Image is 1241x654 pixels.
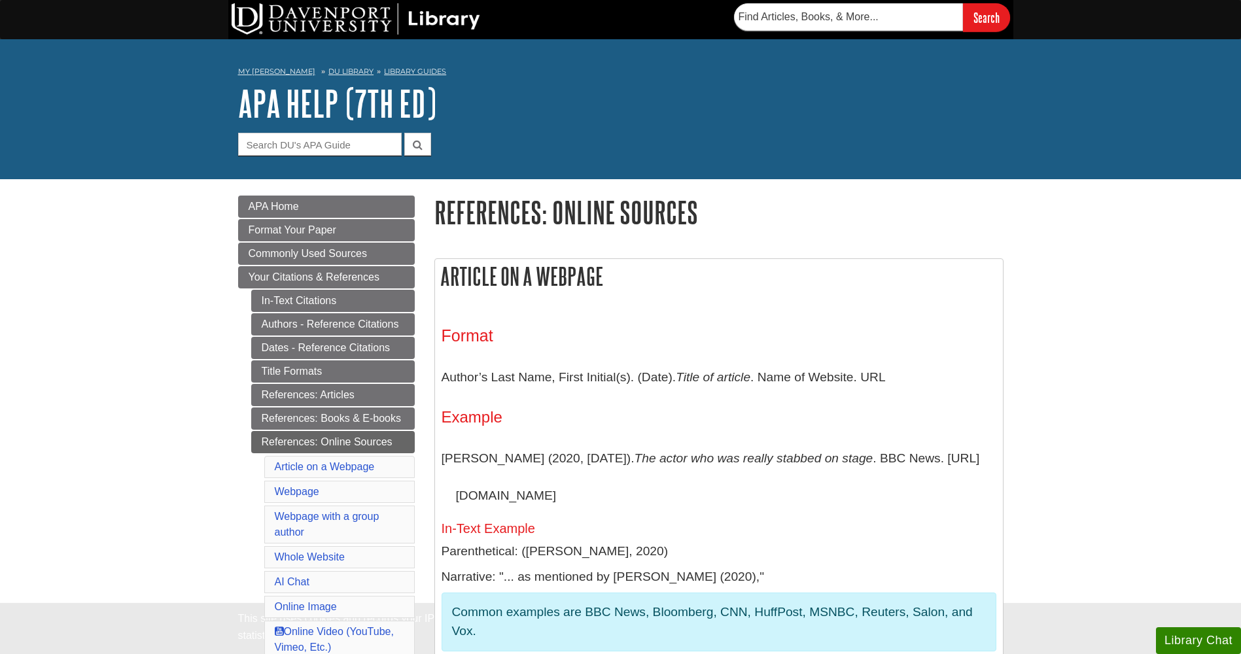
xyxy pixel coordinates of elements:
[435,259,1003,294] h2: Article on a Webpage
[275,626,394,653] a: Online Video (YouTube, Vimeo, Etc.)
[275,511,379,538] a: Webpage with a group author
[442,326,996,345] h3: Format
[328,67,374,76] a: DU Library
[249,271,379,283] span: Your Citations & References
[251,337,415,359] a: Dates - Reference Citations
[275,576,309,587] a: AI Chat
[442,568,996,587] p: Narrative: "... as mentioned by [PERSON_NAME] (2020),"
[251,407,415,430] a: References: Books & E-books
[275,551,345,562] a: Whole Website
[238,63,1004,84] nav: breadcrumb
[442,409,996,426] h4: Example
[1156,627,1241,654] button: Library Chat
[275,486,319,497] a: Webpage
[676,370,750,384] i: Title of article
[734,3,963,31] input: Find Articles, Books, & More...
[238,83,436,124] a: APA Help (7th Ed)
[251,360,415,383] a: Title Formats
[251,313,415,336] a: Authors - Reference Citations
[275,601,337,612] a: Online Image
[452,603,986,641] p: Common examples are BBC News, Bloomberg, CNN, HuffPost, MSNBC, Reuters, Salon, and Vox.
[238,196,415,218] a: APA Home
[238,266,415,288] a: Your Citations & References
[442,439,996,515] p: [PERSON_NAME] (2020, [DATE]). . BBC News. [URL][DOMAIN_NAME]
[251,384,415,406] a: References: Articles
[251,431,415,453] a: References: Online Sources
[384,67,446,76] a: Library Guides
[238,66,315,77] a: My [PERSON_NAME]
[963,3,1010,31] input: Search
[249,201,299,212] span: APA Home
[434,196,1004,229] h1: References: Online Sources
[238,243,415,265] a: Commonly Used Sources
[238,133,402,156] input: Search DU's APA Guide
[238,219,415,241] a: Format Your Paper
[249,224,336,235] span: Format Your Paper
[232,3,480,35] img: DU Library
[734,3,1010,31] form: Searches DU Library's articles, books, and more
[249,248,367,259] span: Commonly Used Sources
[442,542,996,561] p: Parenthetical: ([PERSON_NAME], 2020)
[635,451,873,465] i: The actor who was really stabbed on stage
[275,461,375,472] a: Article on a Webpage
[251,290,415,312] a: In-Text Citations
[442,521,996,536] h5: In-Text Example
[442,358,996,396] p: Author’s Last Name, First Initial(s). (Date). . Name of Website. URL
